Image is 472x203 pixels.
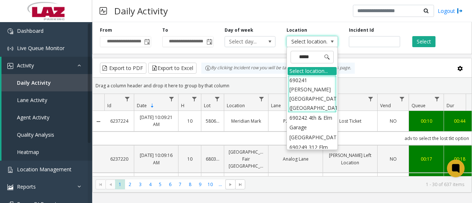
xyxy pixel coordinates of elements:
span: Location [227,102,245,109]
span: Page 6 [165,179,175,189]
a: 00:17 [413,155,439,162]
a: NO [382,118,404,125]
div: Select location... [288,67,337,75]
span: Page 8 [185,179,195,189]
a: Logout [438,7,463,15]
a: 00:44 [448,118,471,125]
li: 690249 312 Elm [288,142,337,152]
span: Lane [271,102,281,109]
span: Live Queue Monitor [17,45,65,52]
span: H [181,102,184,109]
span: Daily Activity [17,79,51,86]
li: [GEOGRAPHIC_DATA] [288,132,337,142]
a: NO [382,155,404,162]
span: Date [137,102,147,109]
span: Select day... [225,36,265,47]
a: 10 [183,118,197,125]
a: 00:10 [413,118,439,125]
label: From [100,27,112,34]
button: Select [412,36,435,47]
img: 'icon' [7,28,13,34]
span: Sortable [149,103,155,109]
label: Location [287,27,307,34]
label: To [162,27,168,34]
button: Export to Excel [148,63,197,74]
span: Page 11 [215,179,225,189]
span: Go to the last page [235,179,245,190]
a: Agent Activity [1,109,92,126]
label: Day of week [225,27,253,34]
a: Lost Ticket [327,118,373,125]
span: Lot [204,102,211,109]
a: Vend Filter Menu [397,94,407,104]
a: 6237220 [109,155,129,162]
a: Heatmap [1,143,92,161]
a: [PERSON_NAME] Left Location [327,152,373,166]
a: Collapse Details [93,119,104,125]
img: 'icon' [7,184,13,190]
span: Vend [380,102,391,109]
span: Select location... [287,36,327,47]
span: NO [390,156,397,162]
li: 690241 [PERSON_NAME][GEOGRAPHIC_DATA] ([GEOGRAPHIC_DATA]) [288,75,337,113]
span: Page 7 [175,179,185,189]
a: Lot Filter Menu [212,94,222,104]
a: Location Filter Menu [257,94,267,104]
a: Queue Filter Menu [432,94,442,104]
li: 690242 4th & Elm Garage [288,113,337,132]
div: Data table [93,94,472,176]
span: Location Management [17,166,72,173]
span: Id [107,102,111,109]
span: Page 2 [125,179,135,189]
a: Lane Activity [1,91,92,109]
span: Page 3 [135,179,145,189]
span: Page 4 [145,179,155,189]
a: Meridian Mark [229,118,264,125]
span: Activity [17,62,34,69]
span: Page 10 [205,179,215,189]
span: Lane Activity [17,97,47,104]
a: Analog Lane [273,155,318,162]
span: Queue [412,102,426,109]
span: Go to the next page [225,179,235,190]
img: 'icon' [7,167,13,173]
span: Page 9 [195,179,205,189]
a: Id Filter Menu [122,94,132,104]
a: 580619 [206,118,219,125]
kendo-pager-info: 1 - 30 of 637 items [250,181,464,188]
span: Reports [17,183,36,190]
div: By clicking Incident row you will be taken to the incident details page. [201,63,355,74]
span: Dur [447,102,454,109]
div: Drag a column header and drop it here to group by that column [93,79,472,92]
a: Activity [1,57,92,74]
span: Page 5 [155,179,165,189]
span: Quality Analysis [17,131,54,138]
a: Daily Activity [1,74,92,91]
a: 10 [183,155,197,162]
a: 680387 [206,155,219,162]
img: 'icon' [7,63,13,69]
h3: Daily Activity [111,2,171,20]
span: Toggle popup [205,36,213,47]
a: [GEOGRAPHIC_DATA] Fair [GEOGRAPHIC_DATA] [229,148,264,170]
img: logout [457,7,463,15]
button: Export to PDF [100,63,146,74]
a: [DATE] 10:09:21 AM [139,114,174,128]
span: Go to the next page [228,182,233,188]
a: 00:18 [448,155,471,162]
a: Issue Filter Menu [366,94,376,104]
a: 6237224 [109,118,129,125]
img: 'icon' [7,46,13,52]
span: Dashboard [17,27,44,34]
span: Agent Activity [17,114,49,121]
span: Go to the last page [237,182,243,188]
span: Heatmap [17,148,39,155]
img: pageIcon [100,2,107,20]
span: Page 1 [115,179,125,189]
label: Incident Id [349,27,374,34]
a: Quality Analysis [1,126,92,143]
a: H Filter Menu [190,94,199,104]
